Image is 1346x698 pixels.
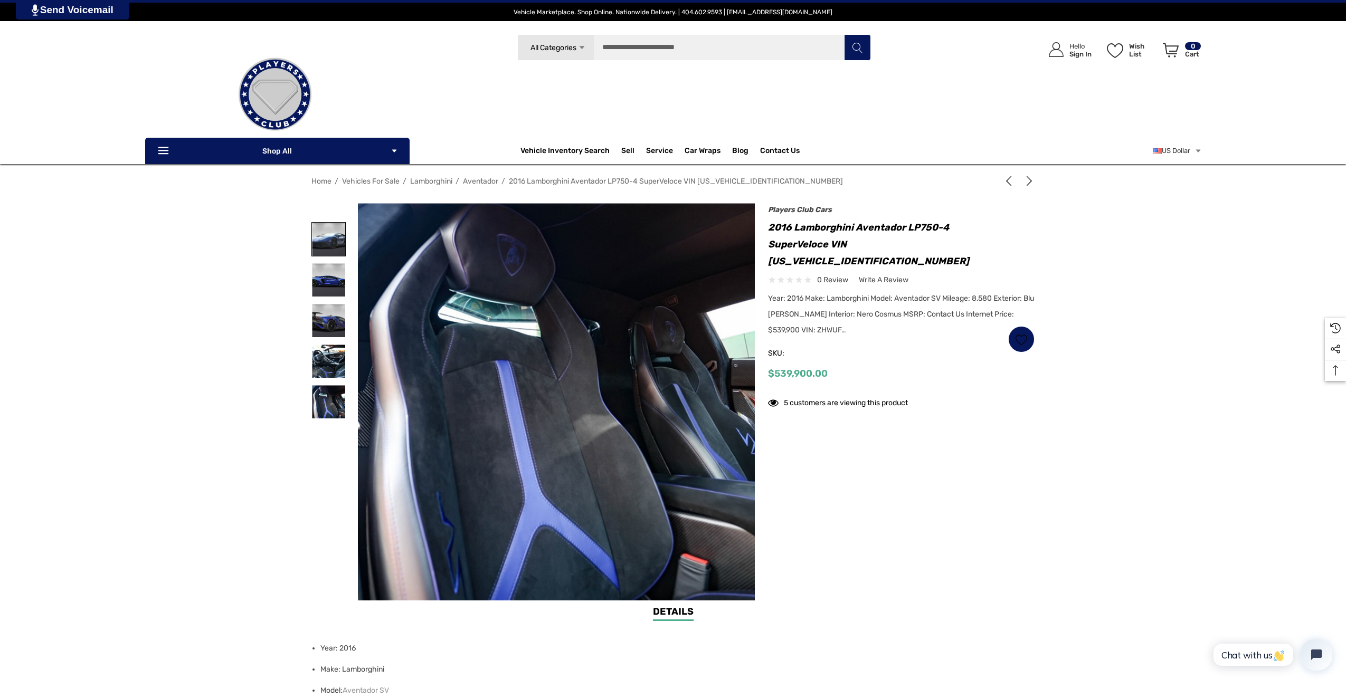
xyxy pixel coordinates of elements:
[311,177,331,186] a: Home
[817,273,848,286] span: 0 review
[145,138,410,164] p: Shop All
[463,177,498,186] a: Aventador
[1158,32,1202,73] a: Cart with 0 items
[685,146,721,158] span: Car Wraps
[859,275,908,285] span: Write a Review
[768,205,832,214] a: Players Club Cars
[509,177,843,186] a: 2016 Lamborghini Aventador LP750-4 SuperVeloce VIN [US_VEHICLE_IDENTIFICATION_NUMBER]
[1185,42,1201,50] p: 0
[646,146,673,158] a: Service
[1129,42,1157,58] p: Wish List
[530,43,576,52] span: All Categories
[732,146,748,158] a: Blog
[1163,43,1179,58] svg: Review Your Cart
[768,393,908,409] div: 5 customers are viewing this product
[768,294,1034,334] span: Year: 2016 Make: Lamborghini Model: Aventador SV Mileage: 8,580 Exterior: Blu [PERSON_NAME] Inter...
[520,146,610,158] a: Vehicle Inventory Search
[342,177,400,186] a: Vehicles For Sale
[1153,140,1202,161] a: USD
[768,368,828,379] span: $539,900.00
[320,659,1028,680] li: Make: Lamborghini
[312,223,345,256] img: For Sale: 2016 Lamborghini Aventador LP750-4 SuperVeloce VIN ZHWUF3ZD9GLA04400
[760,146,800,158] a: Contact Us
[621,140,646,161] a: Sell
[621,146,634,158] span: Sell
[1185,50,1201,58] p: Cart
[1016,333,1028,346] svg: Wish List
[517,34,594,61] a: All Categories Icon Arrow Down Icon Arrow Up
[768,219,1035,270] h1: 2016 Lamborghini Aventador LP750-4 SuperVeloce VIN [US_VEHICLE_IDENTIFICATION_NUMBER]
[1330,323,1341,333] svg: Recently Viewed
[514,8,832,16] span: Vehicle Marketplace. Shop Online. Nationwide Delivery. | 404.602.9593 | [EMAIL_ADDRESS][DOMAIN_NAME]
[653,605,694,621] a: Details
[1003,176,1018,186] a: Previous
[157,145,173,157] svg: Icon Line
[222,42,328,147] img: Players Club | Cars For Sale
[1325,365,1346,376] svg: Top
[859,273,908,286] a: Write a Review
[578,44,586,52] svg: Icon Arrow Down
[312,385,345,418] img: For Sale: 2016 Lamborghini Aventador LP750-4 SuperVeloce VIN ZHWUF3ZD9GLA04400
[1202,630,1341,680] iframe: Tidio Chat
[391,147,398,155] svg: Icon Arrow Down
[1102,32,1158,68] a: Wish List Wish List
[312,304,345,337] img: For Sale: 2016 Lamborghini Aventador LP750-4 SuperVeloce VIN ZHWUF3ZD9GLA04400
[410,177,452,186] a: Lamborghini
[311,172,1035,190] nav: Breadcrumb
[320,638,1028,659] li: Year: 2016
[1008,326,1035,352] a: Wish List
[1069,42,1092,50] p: Hello
[1330,344,1341,355] svg: Social Media
[1037,32,1097,68] a: Sign in
[685,140,732,161] a: Car Wraps
[844,34,870,61] button: Search
[1020,176,1035,186] a: Next
[312,263,345,297] img: For Sale: 2016 Lamborghini Aventador LP750-4 SuperVeloce VIN ZHWUF3ZD9GLA04400
[312,345,345,378] img: For Sale: 2016 Lamborghini Aventador LP750-4 SuperVeloce VIN ZHWUF3ZD9GLA04400
[1049,42,1064,57] svg: Icon User Account
[1107,43,1123,58] svg: Wish List
[32,4,39,16] img: PjwhLS0gR2VuZXJhdG9yOiBHcmF2aXQuaW8gLS0+PHN2ZyB4bWxucz0iaHR0cDovL3d3dy53My5vcmcvMjAwMC9zdmciIHhtb...
[1069,50,1092,58] p: Sign In
[768,346,821,361] span: SKU:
